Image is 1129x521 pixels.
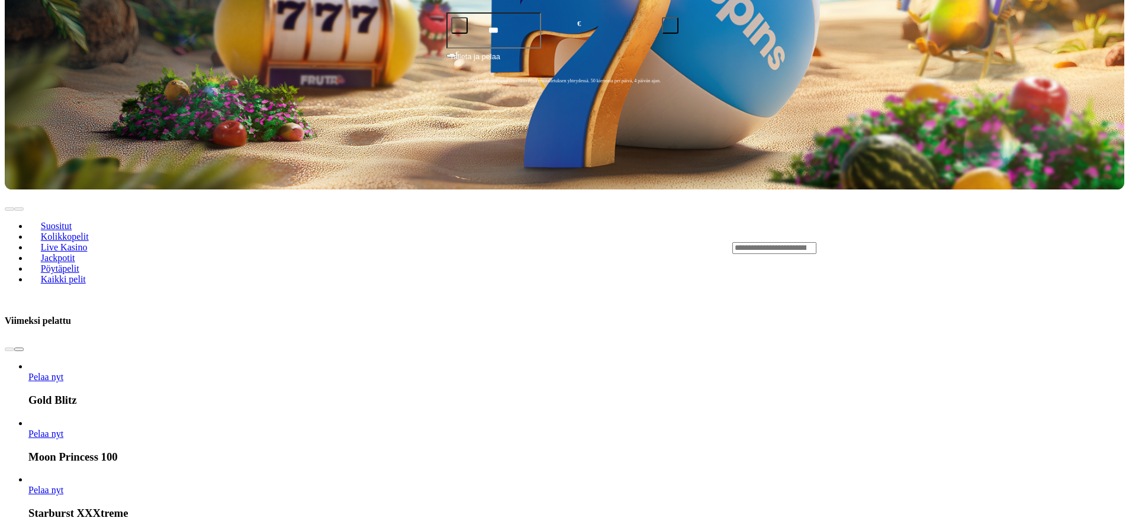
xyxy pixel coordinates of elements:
[28,239,99,256] a: Live Kasino
[577,18,581,30] span: €
[456,50,459,57] span: €
[28,485,63,495] span: Pelaa nyt
[36,231,94,242] span: Kolikkopelit
[28,249,87,267] a: Jackpotit
[5,189,1124,305] header: Lobby
[36,242,92,252] span: Live Kasino
[5,315,71,326] h3: Viimeksi pelattu
[662,17,678,34] button: plus icon
[28,372,63,382] a: Gold Blitz
[28,429,63,439] a: Moon Princess 100
[732,242,816,254] input: Search
[446,50,683,73] button: Talleta ja pelaa
[5,207,14,211] button: prev slide
[28,260,91,278] a: Pöytäpelit
[28,485,63,495] a: Starburst XXXtreme
[28,217,84,235] a: Suositut
[28,429,63,439] span: Pelaa nyt
[451,17,468,34] button: minus icon
[5,348,14,351] button: prev slide
[36,253,80,263] span: Jackpotit
[28,271,98,288] a: Kaikki pelit
[28,372,63,382] span: Pelaa nyt
[14,348,24,351] button: next slide
[28,228,101,246] a: Kolikkopelit
[450,51,500,72] span: Talleta ja pelaa
[14,207,24,211] button: next slide
[5,201,709,294] nav: Lobby
[36,263,84,274] span: Pöytäpelit
[36,221,76,231] span: Suositut
[36,274,91,284] span: Kaikki pelit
